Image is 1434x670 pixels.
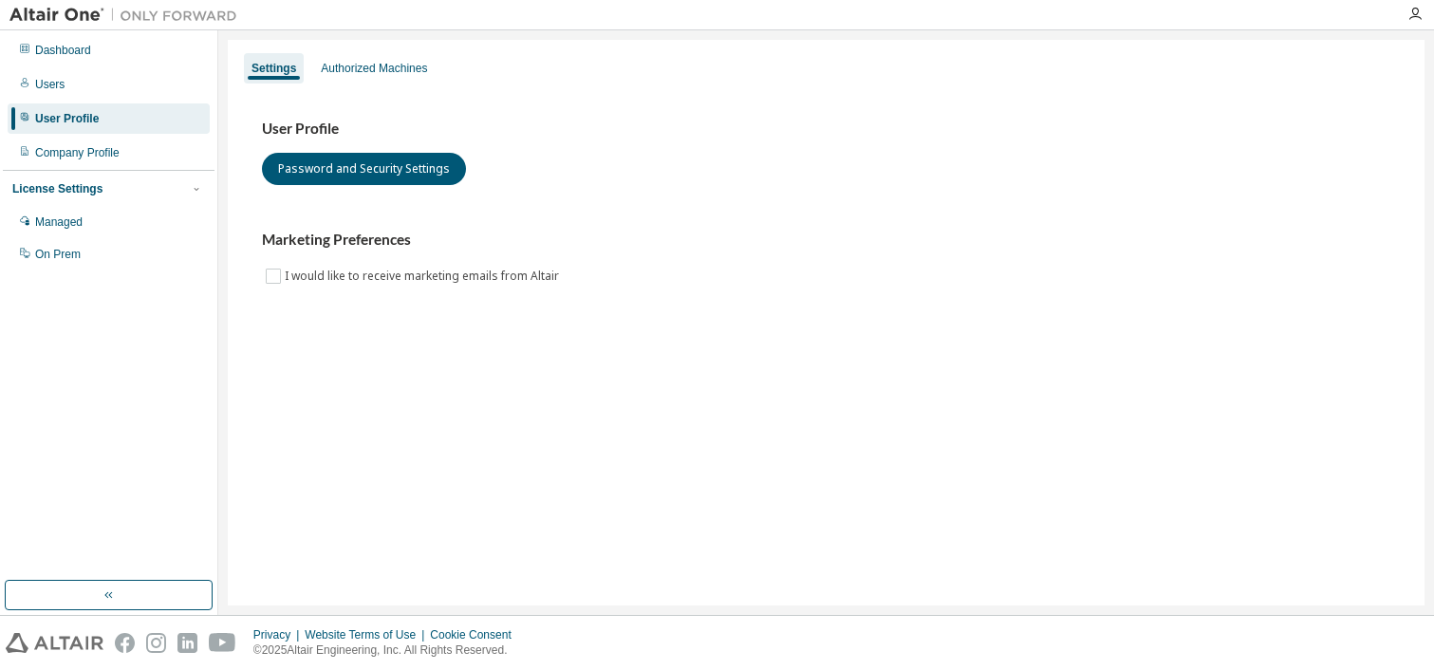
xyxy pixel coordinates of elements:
h3: User Profile [262,120,1390,139]
div: Company Profile [35,145,120,160]
img: facebook.svg [115,633,135,653]
img: youtube.svg [209,633,236,653]
img: linkedin.svg [177,633,197,653]
label: I would like to receive marketing emails from Altair [285,265,563,288]
div: On Prem [35,247,81,262]
div: Authorized Machines [321,61,427,76]
img: altair_logo.svg [6,633,103,653]
button: Password and Security Settings [262,153,466,185]
div: Users [35,77,65,92]
div: Privacy [253,627,305,642]
div: License Settings [12,181,102,196]
div: Dashboard [35,43,91,58]
img: Altair One [9,6,247,25]
div: Website Terms of Use [305,627,430,642]
img: instagram.svg [146,633,166,653]
div: Managed [35,214,83,230]
h3: Marketing Preferences [262,231,1390,250]
div: Cookie Consent [430,627,522,642]
div: User Profile [35,111,99,126]
div: Settings [251,61,296,76]
p: © 2025 Altair Engineering, Inc. All Rights Reserved. [253,642,523,659]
